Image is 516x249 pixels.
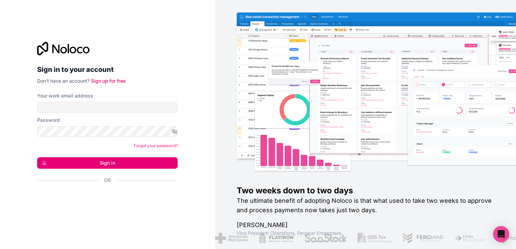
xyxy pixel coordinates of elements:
h2: The ultimate benefit of adopting Noloco is that what used to take two weeks to approve and proces... [237,196,494,215]
button: Sign in [37,157,178,169]
label: Your work email address [37,92,93,99]
input: Email address [37,102,178,113]
h1: Vice President Operations , Fergmar Enterprises [237,230,494,237]
label: Password [37,117,60,123]
img: /assets/fergmar-CudnrXN5.png [402,233,443,244]
a: Sign up for free [91,78,126,84]
span: Don't have an account? [37,78,89,84]
input: Password [37,126,178,137]
img: /assets/saastock-C6Zbiodz.png [303,233,346,244]
h1: [PERSON_NAME] [237,220,494,230]
iframe: Sign in with Google Button [34,191,176,206]
img: /assets/american-red-cross-BAupjrZR.png [214,233,247,244]
h1: Two weeks down to two days [237,185,494,196]
div: Open Intercom Messenger [493,226,509,242]
h2: Sign in to your account [37,63,178,76]
a: Forgot your password? [134,143,178,148]
img: /assets/gbstax-C-GtDUiK.png [357,233,391,244]
img: /assets/flatiron-C8eUkumj.png [258,233,293,244]
span: Or [104,177,111,184]
img: /assets/fiera-fwj2N5v4.png [454,233,485,244]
